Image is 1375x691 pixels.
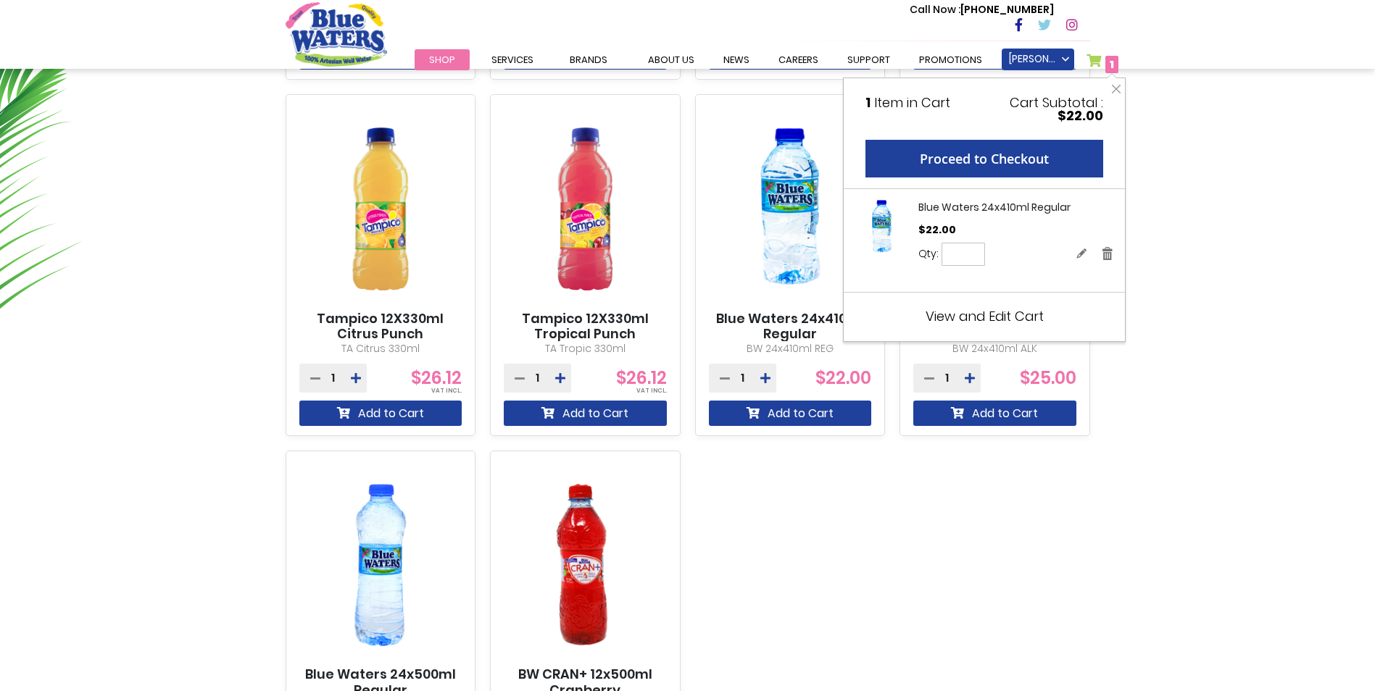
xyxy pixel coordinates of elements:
span: $25.00 [1020,366,1076,390]
span: 1 [865,93,871,112]
img: Blue Waters 24x410ml Regular [855,200,909,254]
img: Blue Waters 24x500ml Regular [299,464,462,667]
a: store logo [286,2,387,66]
span: Brands [570,53,607,67]
p: BW 24x410ml REG [709,341,872,356]
img: BW CRAN+ 12x500ml Cranberry [504,464,667,667]
span: $22.00 [1058,106,1103,125]
p: TA Tropic 330ml [504,341,667,356]
span: 1 [1110,57,1114,72]
img: Blue Waters 24x410ml Regular [709,107,872,311]
span: $22.00 [815,366,871,390]
a: 1 [1087,54,1119,75]
button: Add to Cart [504,401,667,426]
a: View and Edit Cart [926,307,1044,325]
span: Call Now : [910,2,960,17]
span: Cart Subtotal [1010,93,1097,112]
span: Services [491,53,533,67]
p: BW 24x410ml ALK [913,341,1076,356]
a: [PERSON_NAME] [1002,49,1074,70]
a: careers [764,49,833,70]
p: [PHONE_NUMBER] [910,2,1054,17]
button: Add to Cart [709,401,872,426]
label: Qty [918,246,939,261]
a: Promotions [905,49,997,70]
button: Proceed to Checkout [865,140,1103,177]
button: Add to Cart [299,401,462,426]
a: about us [634,49,709,70]
span: $22.00 [918,222,956,237]
a: Tampico 12X330ml Citrus Punch [299,311,462,342]
a: News [709,49,764,70]
a: Blue Waters 24x410ml Regular [918,200,1071,214]
span: $26.12 [411,366,462,390]
span: Item in Cart [874,93,950,112]
a: Tampico 12X330ml Tropical Punch [504,311,667,342]
img: Tampico 12X330ml Citrus Punch [299,107,462,311]
img: Tampico 12X330ml Tropical Punch [504,107,667,311]
span: Shop [429,53,455,67]
a: Blue Waters 24x410ml Regular [855,200,909,259]
p: TA Citrus 330ml [299,341,462,356]
a: support [833,49,905,70]
span: $26.12 [616,366,667,390]
button: Add to Cart [913,401,1076,426]
a: Blue Waters 24x410ml Regular [709,311,872,342]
